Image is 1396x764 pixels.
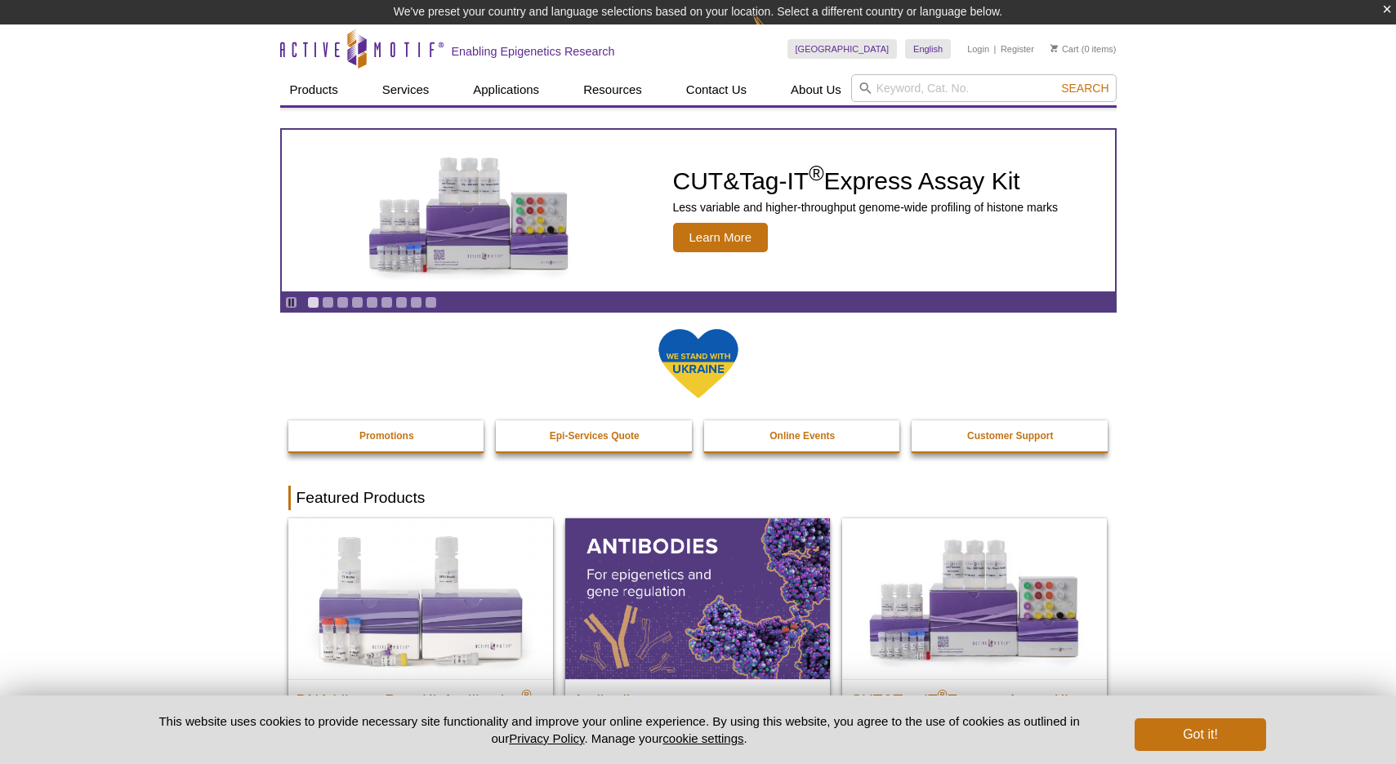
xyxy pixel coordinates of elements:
[288,518,553,678] img: DNA Library Prep Kit for Illumina
[550,430,640,442] strong: Epi-Services Quote
[337,296,349,309] a: Go to slide 3
[282,130,1115,291] article: CUT&Tag-IT Express Assay Kit
[288,486,1108,510] h2: Featured Products
[297,684,545,708] h2: DNA Library Prep Kit for Illumina
[967,430,1053,442] strong: Customer Support
[842,518,1107,678] img: CUT&Tag-IT® Express Assay Kit
[410,296,422,309] a: Go to slide 8
[366,296,378,309] a: Go to slide 5
[967,43,989,55] a: Login
[912,420,1109,451] a: Customer Support
[395,296,408,309] a: Go to slide 7
[509,731,584,745] a: Privacy Policy
[769,430,835,442] strong: Online Events
[809,162,823,184] sup: ®
[704,420,902,451] a: Online Events
[522,687,532,701] sup: ®
[673,223,769,252] span: Learn More
[573,74,652,105] a: Resources
[938,687,948,701] sup: ®
[334,121,604,300] img: CUT&Tag-IT Express Assay Kit
[573,684,822,708] h2: Antibodies
[1056,81,1113,95] button: Search
[1061,82,1108,95] span: Search
[787,39,898,59] a: [GEOGRAPHIC_DATA]
[752,12,796,51] img: Change Here
[381,296,393,309] a: Go to slide 6
[851,74,1117,102] input: Keyword, Cat. No.
[676,74,756,105] a: Contact Us
[1135,718,1265,751] button: Got it!
[850,684,1099,708] h2: CUT&Tag-IT Express Assay Kit
[288,420,486,451] a: Promotions
[372,74,439,105] a: Services
[425,296,437,309] a: Go to slide 9
[565,518,830,678] img: All Antibodies
[322,296,334,309] a: Go to slide 2
[673,169,1059,193] h2: CUT&Tag-IT Express Assay Kit
[285,296,297,309] a: Toggle autoplay
[351,296,363,309] a: Go to slide 4
[463,74,549,105] a: Applications
[994,39,997,59] li: |
[1001,43,1034,55] a: Register
[1050,39,1117,59] li: (0 items)
[452,44,615,59] h2: Enabling Epigenetics Research
[307,296,319,309] a: Go to slide 1
[673,200,1059,215] p: Less variable and higher-throughput genome-wide profiling of histone marks
[1050,43,1079,55] a: Cart
[662,731,743,745] button: cookie settings
[905,39,951,59] a: English
[280,74,348,105] a: Products
[1050,44,1058,52] img: Your Cart
[131,713,1108,747] p: This website uses cookies to provide necessary site functionality and improve your online experie...
[359,430,414,442] strong: Promotions
[496,420,694,451] a: Epi-Services Quote
[282,130,1115,291] a: CUT&Tag-IT Express Assay Kit CUT&Tag-IT®Express Assay Kit Less variable and higher-throughput gen...
[658,327,739,400] img: We Stand With Ukraine
[781,74,851,105] a: About Us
